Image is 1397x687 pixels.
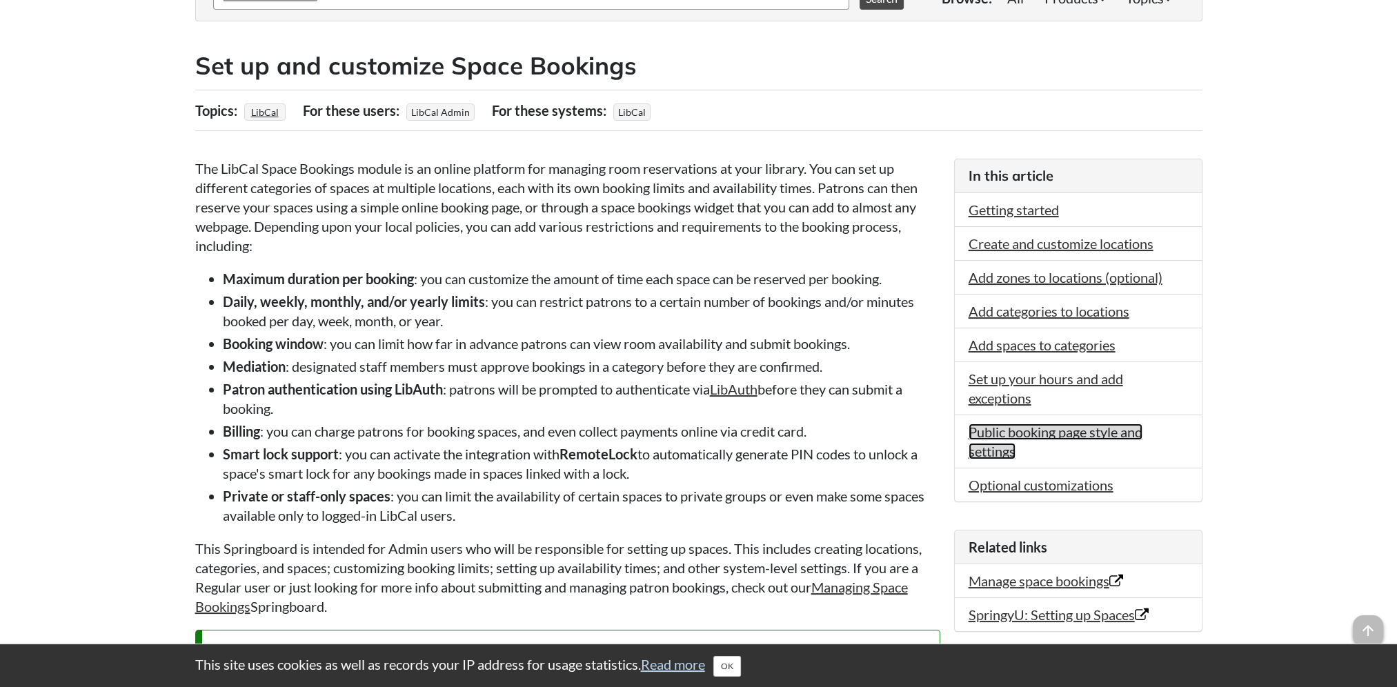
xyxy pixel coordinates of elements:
[223,486,940,525] li: : you can limit the availability of certain spaces to private groups or even make some spaces ava...
[303,97,403,123] div: For these users:
[969,370,1123,406] a: Set up your hours and add exceptions
[492,97,610,123] div: For these systems:
[969,572,1123,589] a: Manage space bookings
[223,423,260,439] strong: Billing
[249,102,281,122] a: LibCal
[195,49,1202,83] h2: Set up and customize Space Bookings
[969,269,1162,286] a: Add zones to locations (optional)
[969,539,1047,555] span: Related links
[969,235,1153,252] a: Create and customize locations
[195,97,241,123] div: Topics:
[181,655,1216,677] div: This site uses cookies as well as records your IP address for usage statistics.
[223,270,414,287] strong: Maximum duration per booking
[223,421,940,441] li: : you can charge patrons for booking spaces, and even collect payments online via credit card.
[223,292,940,330] li: : you can restrict patrons to a certain number of bookings and/or minutes booked per day, week, m...
[1353,615,1383,646] span: arrow_upward
[223,444,940,483] li: : you can activate the integration with to automatically generate PIN codes to unlock a space's s...
[223,381,443,397] strong: Patron authentication using LibAuth
[223,379,940,418] li: : patrons will be prompted to authenticate via before they can submit a booking.
[613,103,651,121] span: LibCal
[223,488,390,504] strong: Private or staff-only spaces
[223,358,286,375] strong: Mediation
[710,381,757,397] a: LibAuth
[195,159,940,255] p: The LibCal Space Bookings module is an online platform for managing room reservations at your lib...
[223,269,940,288] li: : you can customize the amount of time each space can be reserved per booking.
[969,166,1188,186] h3: In this article
[223,293,485,310] strong: Daily, weekly, monthly, and/or yearly limits
[713,656,741,677] button: Close
[969,303,1129,319] a: Add categories to locations
[406,103,475,121] span: LibCal Admin
[223,334,940,353] li: : you can limit how far in advance patrons can view room availability and submit bookings.
[969,477,1113,493] a: Optional customizations
[559,446,637,462] strong: RemoteLock
[969,424,1142,459] a: Public booking page style and settings
[223,357,940,376] li: : designated staff members must approve bookings in a category before they are confirmed.
[969,201,1059,218] a: Getting started
[641,656,705,673] a: Read more
[1353,617,1383,633] a: arrow_upward
[969,337,1116,353] a: Add spaces to categories
[223,335,324,352] strong: Booking window
[223,446,339,462] strong: Smart lock support
[969,606,1149,623] a: SpringyU: Setting up Spaces
[195,539,940,616] p: This Springboard is intended for Admin users who will be responsible for setting up spaces. This ...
